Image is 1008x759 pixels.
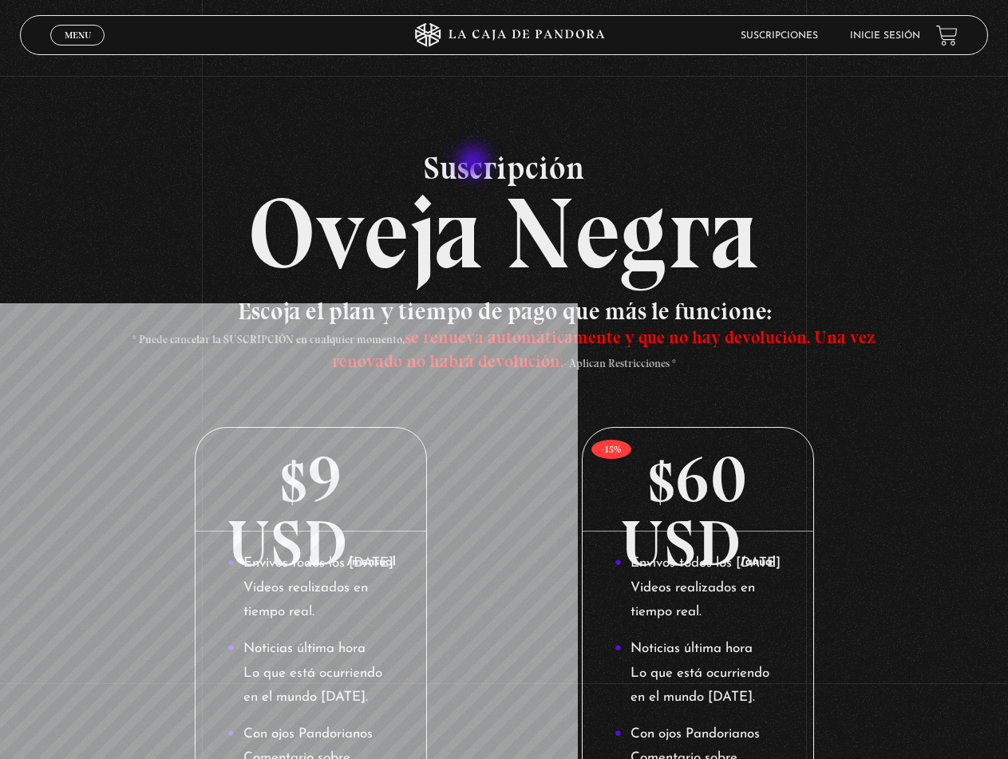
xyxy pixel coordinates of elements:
[615,637,781,710] li: Noticias última hora Lo que está ocurriendo en el mundo [DATE].
[615,551,781,625] li: Envivos todos los [DATE] Videos realizados en tiempo real.
[20,152,988,283] h2: Oveja Negra
[227,637,393,710] li: Noticias última hora Lo que está ocurriendo en el mundo [DATE].
[117,299,891,371] h3: Escoja el plan y tiempo de pago que más le funcione:
[132,333,876,370] span: * Puede cancelar la SUSCRIPCIÓN en cualquier momento, - Aplican Restricciones *
[741,31,818,41] a: Suscripciones
[583,428,813,532] p: $60 USD
[332,326,876,372] span: se renueva automáticamente y que no hay devolución. Una vez renovado no habrá devolución.
[65,30,91,40] span: Menu
[227,551,393,625] li: Envivos todos los [DATE] Videos realizados en tiempo real.
[850,31,920,41] a: Inicie sesión
[20,152,988,184] span: Suscripción
[196,428,426,532] p: $9 USD
[936,25,958,46] a: View your shopping cart
[59,44,97,55] span: Cerrar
